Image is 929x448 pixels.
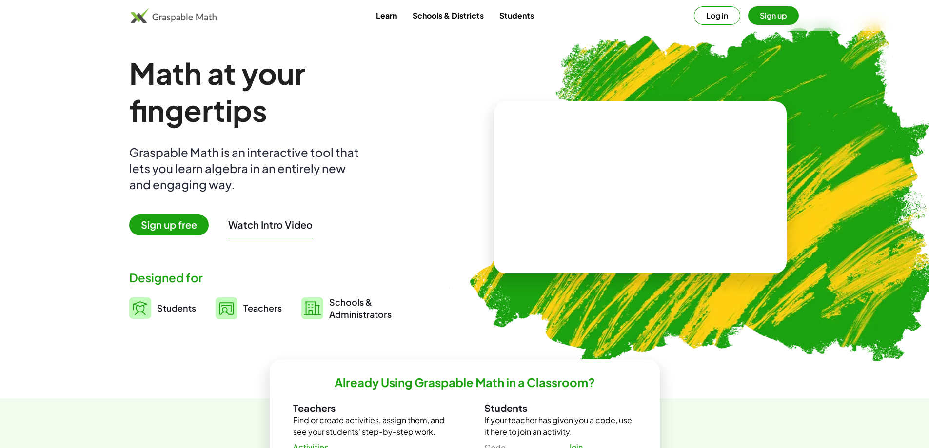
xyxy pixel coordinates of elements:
button: Watch Intro Video [228,218,313,231]
a: Schools &Administrators [301,296,392,320]
div: Graspable Math is an interactive tool that lets you learn algebra in an entirely new and engaging... [129,144,363,193]
h2: Already Using Graspable Math in a Classroom? [335,375,595,390]
a: Students [129,296,196,320]
span: Schools & Administrators [329,296,392,320]
video: What is this? This is dynamic math notation. Dynamic math notation plays a central role in how Gr... [567,151,713,224]
a: Students [492,6,542,24]
img: svg%3e [301,297,323,319]
h3: Students [484,402,636,414]
img: svg%3e [129,297,151,319]
button: Log in [694,6,740,25]
h3: Teachers [293,402,445,414]
p: Find or create activities, assign them, and see your students' step-by-step work. [293,414,445,438]
span: Students [157,302,196,313]
span: Teachers [243,302,282,313]
img: svg%3e [216,297,237,319]
div: Designed for [129,270,449,286]
a: Teachers [216,296,282,320]
h1: Math at your fingertips [129,55,439,129]
button: Sign up [748,6,799,25]
span: Sign up free [129,214,209,235]
a: Learn [368,6,405,24]
p: If your teacher has given you a code, use it here to join an activity. [484,414,636,438]
a: Schools & Districts [405,6,492,24]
